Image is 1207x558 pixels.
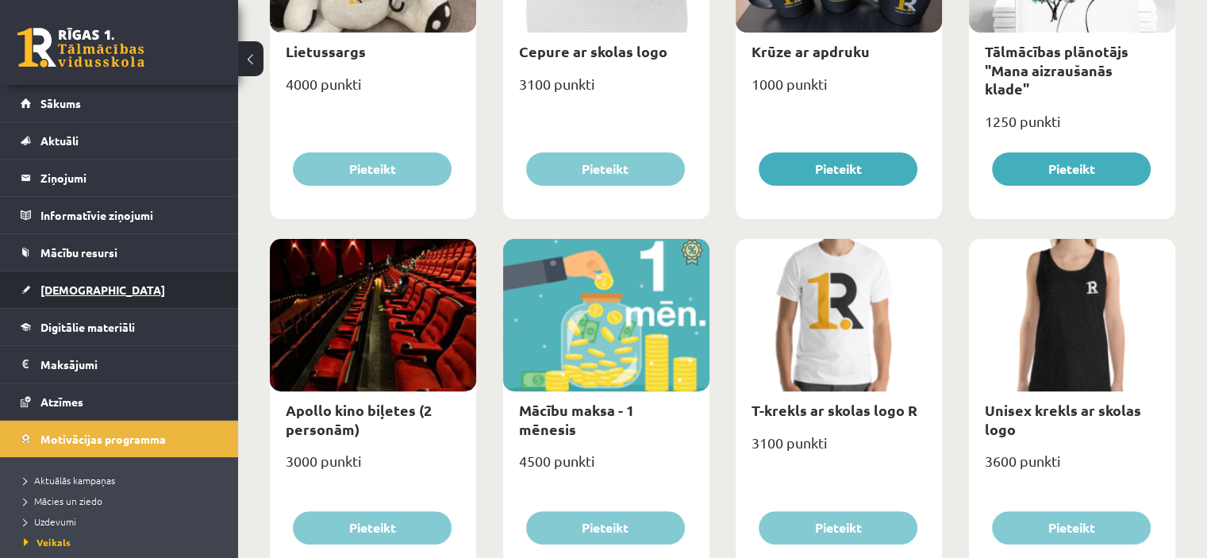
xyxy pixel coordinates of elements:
[293,511,452,545] button: Pieteikt
[526,511,685,545] button: Pieteikt
[519,401,634,437] a: Mācību maksa - 1 mēnesis
[40,283,165,297] span: [DEMOGRAPHIC_DATA]
[24,515,76,528] span: Uzdevumi
[40,160,218,196] legend: Ziņojumi
[286,401,432,437] a: Apollo kino biļetes (2 personām)
[992,152,1151,186] button: Pieteikt
[503,448,709,487] div: 4500 punkti
[40,346,218,383] legend: Maksājumi
[751,401,917,419] a: T-krekls ar skolas logo R
[24,474,115,487] span: Aktuālās kampaņas
[21,234,218,271] a: Mācību resursi
[21,197,218,233] a: Informatīvie ziņojumi
[24,495,102,507] span: Mācies un ziedo
[759,511,917,545] button: Pieteikt
[751,42,870,60] a: Krūze ar apdruku
[270,448,476,487] div: 3000 punkti
[519,42,667,60] a: Cepure ar skolas logo
[21,383,218,420] a: Atzīmes
[759,152,917,186] button: Pieteikt
[286,42,366,60] a: Lietussargs
[40,133,79,148] span: Aktuāli
[40,197,218,233] legend: Informatīvie ziņojumi
[21,421,218,457] a: Motivācijas programma
[736,71,942,110] div: 1000 punkti
[21,160,218,196] a: Ziņojumi
[40,245,117,260] span: Mācību resursi
[24,494,222,508] a: Mācies un ziedo
[24,473,222,487] a: Aktuālās kampaņas
[40,96,81,110] span: Sākums
[40,432,166,446] span: Motivācijas programma
[40,394,83,409] span: Atzīmes
[969,108,1175,148] div: 1250 punkti
[21,271,218,308] a: [DEMOGRAPHIC_DATA]
[21,346,218,383] a: Maksājumi
[21,85,218,121] a: Sākums
[40,320,135,334] span: Digitālie materiāli
[969,448,1175,487] div: 3600 punkti
[21,309,218,345] a: Digitālie materiāli
[24,514,222,529] a: Uzdevumi
[21,122,218,159] a: Aktuāli
[24,536,71,548] span: Veikals
[293,152,452,186] button: Pieteikt
[985,401,1141,437] a: Unisex krekls ar skolas logo
[674,239,709,266] img: Atlaide
[985,42,1128,98] a: Tālmācības plānotājs "Mana aizraušanās klade"
[24,535,222,549] a: Veikals
[503,71,709,110] div: 3100 punkti
[17,28,144,67] a: Rīgas 1. Tālmācības vidusskola
[270,71,476,110] div: 4000 punkti
[992,511,1151,545] button: Pieteikt
[526,152,685,186] button: Pieteikt
[736,429,942,469] div: 3100 punkti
